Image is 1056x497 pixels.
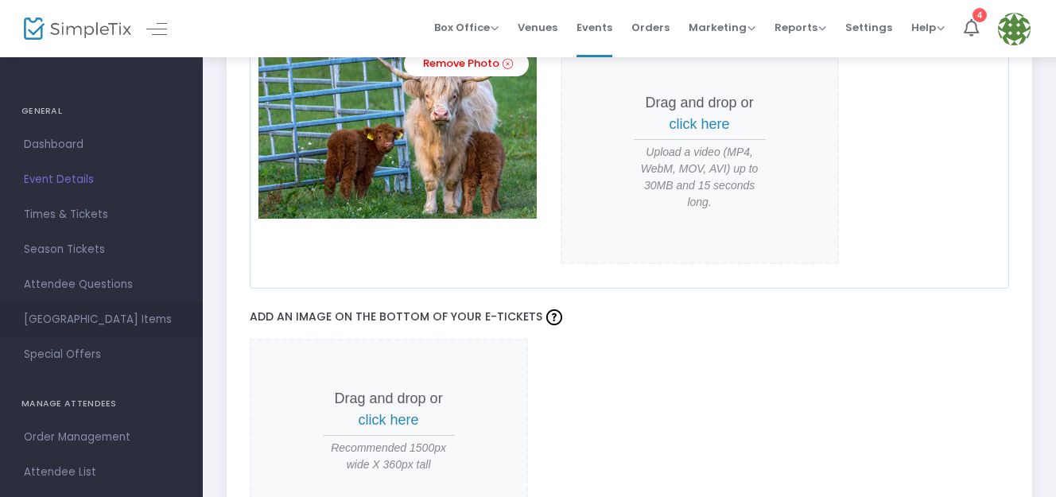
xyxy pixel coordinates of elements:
h4: GENERAL [21,95,181,127]
a: Remove Photo [404,52,529,76]
span: Times & Tickets [24,204,179,225]
img: IMG0065.JPG [258,44,537,219]
span: Order Management [24,427,179,448]
span: Attendee List [24,462,179,483]
span: Add an image on the bottom of your e-tickets [250,309,566,324]
span: Box Office [434,20,499,35]
img: question-mark [546,309,562,325]
span: Event Details [24,169,179,190]
span: Upload a video (MP4, WebM, MOV, AVI) up to 30MB and 15 seconds long. [634,144,766,211]
span: click here [359,412,419,428]
p: Drag and drop or [634,92,766,135]
span: click here [670,116,730,132]
span: Venues [518,7,557,48]
h4: MANAGE ATTENDEES [21,388,181,420]
span: Special Offers [24,344,179,365]
span: [GEOGRAPHIC_DATA] Items [24,309,179,330]
span: Help [911,20,945,35]
p: Drag and drop or [323,388,455,431]
div: 4 [973,8,987,22]
span: Reports [775,20,826,35]
span: Settings [845,7,892,48]
span: Recommended 1500px wide X 360px tall [323,440,455,473]
span: Marketing [689,20,755,35]
span: Dashboard [24,134,179,155]
span: Season Tickets [24,239,179,260]
span: Events [577,7,612,48]
span: Orders [631,7,670,48]
span: Attendee Questions [24,274,179,295]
